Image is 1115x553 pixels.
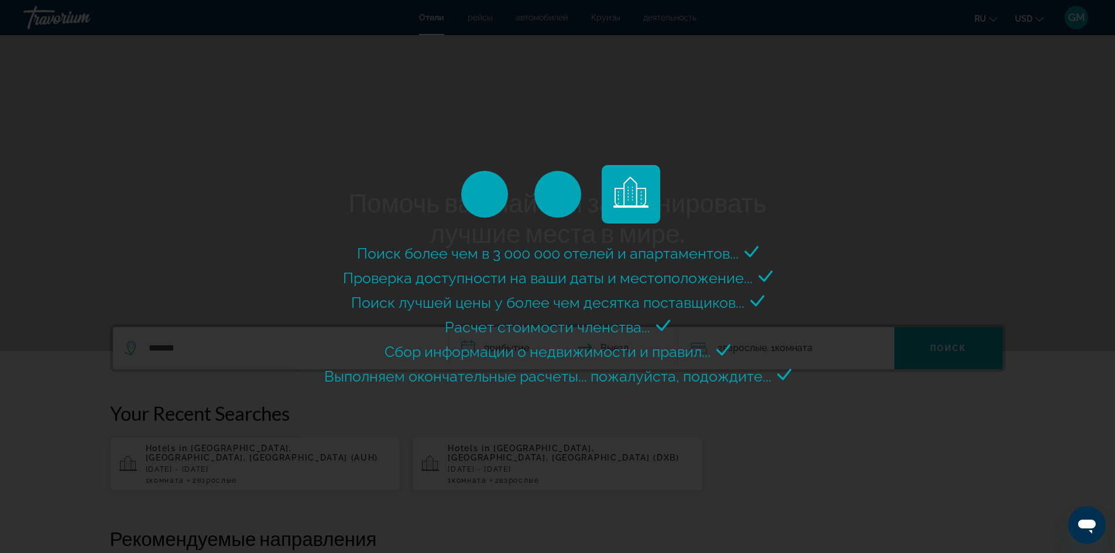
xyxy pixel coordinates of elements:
[324,367,771,385] span: Выполняем окончательные расчеты... пожалуйста, подождите...
[351,294,745,311] span: Поиск лучшей цены у более чем десятка поставщиков...
[385,343,711,360] span: Сбор информации о недвижимости и правил...
[343,269,753,287] span: Проверка доступности на ваши даты и местоположение...
[1068,506,1106,544] iframe: Кнопка запуска окна обмена сообщениями
[357,245,739,262] span: Поиск более чем в 3 000 000 отелей и апартаментов...
[445,318,650,336] span: Расчет стоимости членства...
